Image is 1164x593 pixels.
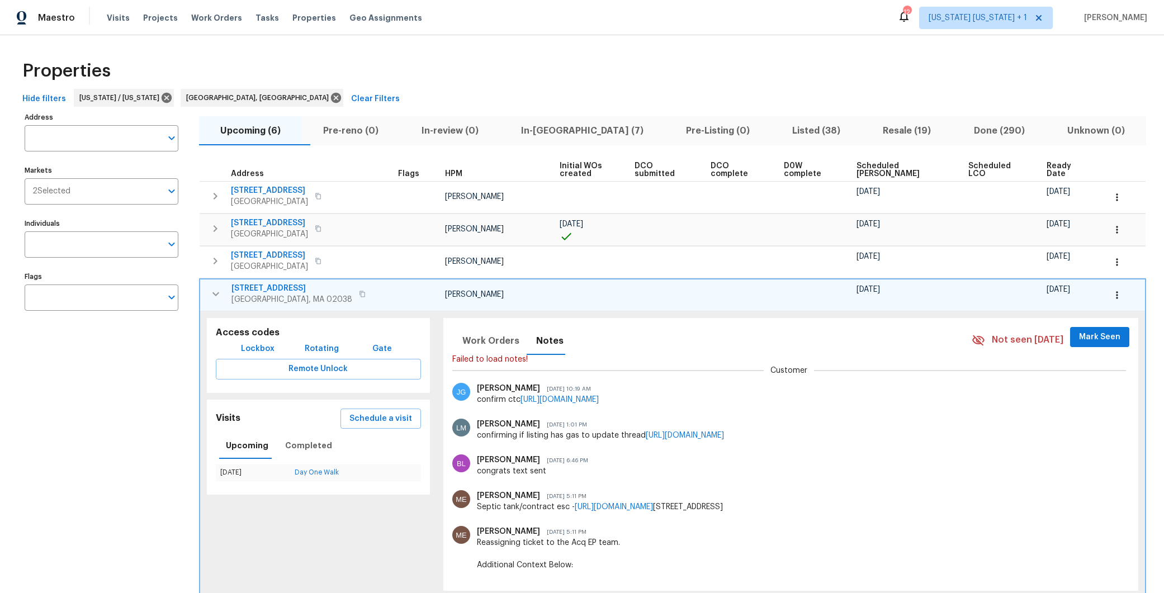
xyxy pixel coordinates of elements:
[186,92,333,103] span: [GEOGRAPHIC_DATA], [GEOGRAPHIC_DATA]
[1047,162,1086,178] span: Ready Date
[445,193,504,201] span: [PERSON_NAME]
[22,92,66,106] span: Hide filters
[857,253,880,260] span: [DATE]
[181,89,343,107] div: [GEOGRAPHIC_DATA], [GEOGRAPHIC_DATA]
[225,362,412,376] span: Remote Unlock
[216,464,290,481] td: [DATE]
[1070,327,1129,348] button: Mark Seen
[241,342,275,356] span: Lockbox
[25,114,178,121] label: Address
[857,286,880,293] span: [DATE]
[347,89,404,110] button: Clear Filters
[191,12,242,23] span: Work Orders
[857,162,949,178] span: Scheduled [PERSON_NAME]
[868,123,945,139] span: Resale (19)
[1053,123,1139,139] span: Unknown (0)
[216,359,421,379] button: Remote Unlock
[646,431,724,439] a: [URL][DOMAIN_NAME]
[929,12,1027,23] span: [US_STATE] [US_STATE] + 1
[18,89,70,110] button: Hide filters
[452,490,470,508] img: Melina Encinas
[959,123,1039,139] span: Done (290)
[255,14,279,22] span: Tasks
[231,196,308,207] span: [GEOGRAPHIC_DATA]
[231,250,308,261] span: [STREET_ADDRESS]
[231,170,264,178] span: Address
[536,333,564,349] span: Notes
[903,7,911,18] div: 12
[1047,188,1070,196] span: [DATE]
[1047,286,1070,293] span: [DATE]
[540,494,586,499] span: [DATE] 5:11 PM
[560,162,616,178] span: Initial WOs created
[226,439,268,453] span: Upcoming
[349,412,412,426] span: Schedule a visit
[164,290,179,305] button: Open
[309,123,393,139] span: Pre-reno (0)
[231,217,308,229] span: [STREET_ADDRESS]
[477,492,540,500] span: [PERSON_NAME]
[452,454,470,472] img: Boris Lukic
[25,220,178,227] label: Individuals
[300,339,343,359] button: Rotating
[32,187,70,196] span: 2 Selected
[507,123,658,139] span: In-[GEOGRAPHIC_DATA] (7)
[477,420,540,428] span: [PERSON_NAME]
[445,258,504,265] span: [PERSON_NAME]
[477,466,1127,477] div: congrats text sent
[292,12,336,23] span: Properties
[216,412,240,424] h5: Visits
[164,183,179,199] button: Open
[452,383,470,401] img: Jacob Griffith
[784,162,838,178] span: D0W complete
[74,89,174,107] div: [US_STATE] / [US_STATE]
[231,294,352,305] span: [GEOGRAPHIC_DATA], MA 02038
[540,386,591,392] span: [DATE] 10:19 AM
[295,469,339,476] a: Day One Walk
[477,430,1127,441] div: confirming if listing has gas to update thread
[477,394,1127,405] div: confirm ctc
[968,162,1028,178] span: Scheduled LCO
[540,529,586,535] span: [DATE] 5:11 PM
[368,342,395,356] span: Gate
[364,339,400,359] button: Gate
[305,342,339,356] span: Rotating
[231,261,308,272] span: [GEOGRAPHIC_DATA]
[477,528,540,535] span: [PERSON_NAME]
[79,92,164,103] span: [US_STATE] / [US_STATE]
[857,220,880,228] span: [DATE]
[445,170,462,178] span: HPM
[398,170,419,178] span: Flags
[477,456,540,464] span: [PERSON_NAME]
[452,526,470,544] img: Melina Encinas
[216,327,421,339] h5: Access codes
[560,220,583,228] span: [DATE]
[25,273,178,280] label: Flags
[1047,220,1070,228] span: [DATE]
[107,12,130,23] span: Visits
[575,503,653,511] a: [URL][DOMAIN_NAME]
[521,396,599,404] a: [URL][DOMAIN_NAME]
[231,283,352,294] span: [STREET_ADDRESS]
[1079,330,1120,344] span: Mark Seen
[540,458,588,463] span: [DATE] 6:46 PM
[452,419,470,437] img: Lou Martinez
[452,354,1127,365] div: Failed to load notes!
[406,123,493,139] span: In-review (0)
[635,162,692,178] span: DCO submitted
[857,188,880,196] span: [DATE]
[711,162,765,178] span: DCO complete
[22,65,111,77] span: Properties
[1080,12,1147,23] span: [PERSON_NAME]
[1047,253,1070,260] span: [DATE]
[445,291,504,298] span: [PERSON_NAME]
[445,225,504,233] span: [PERSON_NAME]
[25,167,178,174] label: Markets
[38,12,75,23] span: Maestro
[770,365,807,376] span: Customer
[349,12,422,23] span: Geo Assignments
[340,409,421,429] button: Schedule a visit
[671,123,764,139] span: Pre-Listing (0)
[477,385,540,392] span: [PERSON_NAME]
[462,333,519,349] span: Work Orders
